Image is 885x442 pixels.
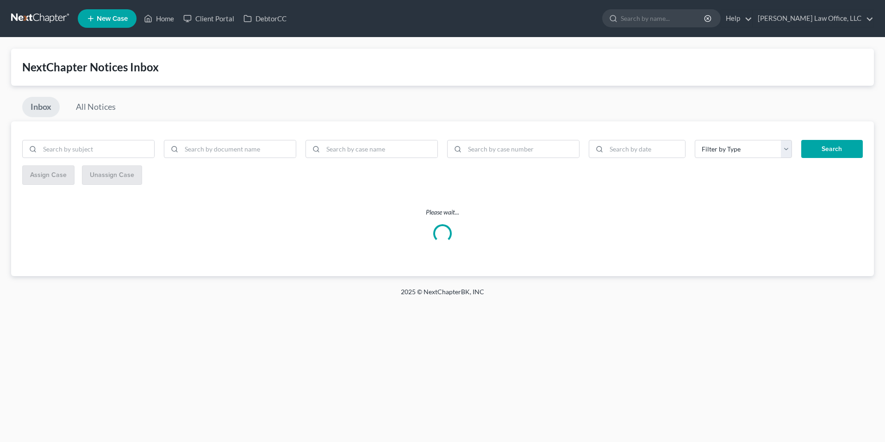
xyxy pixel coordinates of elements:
input: Search by date [606,140,686,158]
input: Search by document name [181,140,296,158]
input: Search by case name [323,140,437,158]
input: Search by subject [40,140,154,158]
button: Search [801,140,863,158]
input: Search by name... [621,10,705,27]
a: All Notices [68,97,124,117]
a: Help [721,10,752,27]
span: New Case [97,15,128,22]
p: Please wait... [11,208,874,217]
input: Search by case number [465,140,579,158]
a: Client Portal [179,10,239,27]
a: Home [139,10,179,27]
a: Inbox [22,97,60,117]
a: [PERSON_NAME] Law Office, LLC [753,10,873,27]
a: DebtorCC [239,10,291,27]
div: 2025 © NextChapterBK, INC [179,287,706,304]
div: NextChapter Notices Inbox [22,60,863,75]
